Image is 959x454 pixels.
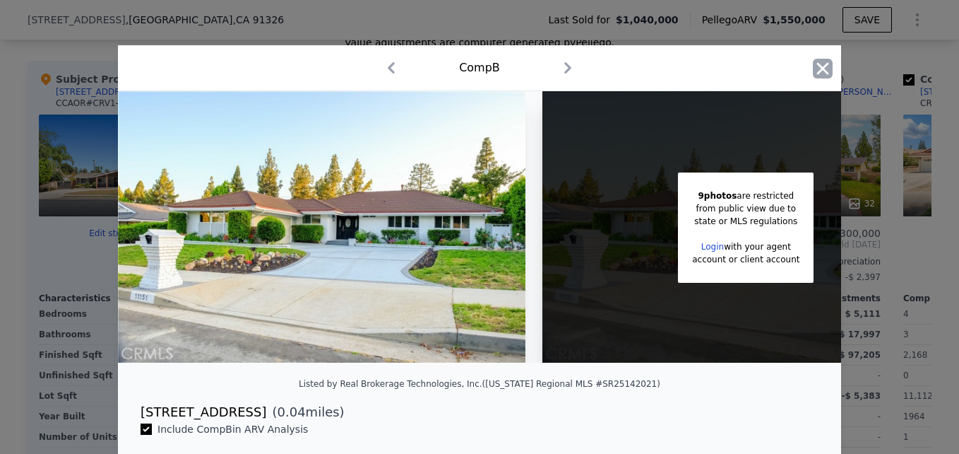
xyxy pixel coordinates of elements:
[692,253,799,266] div: account or client account
[266,402,344,422] span: ( miles)
[701,242,724,252] a: Login
[724,242,791,252] span: with your agent
[118,91,525,363] img: Property Img
[692,215,799,228] div: state or MLS regulations
[141,402,266,422] div: [STREET_ADDRESS]
[278,404,306,419] span: 0.04
[152,424,314,435] span: Include Comp B in ARV Analysis
[692,202,799,215] div: from public view due to
[698,191,737,201] span: 9 photos
[299,379,660,389] div: Listed by Real Brokerage Technologies, Inc. ([US_STATE] Regional MLS #SR25142021)
[459,59,500,76] div: Comp B
[692,190,799,202] div: are restricted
